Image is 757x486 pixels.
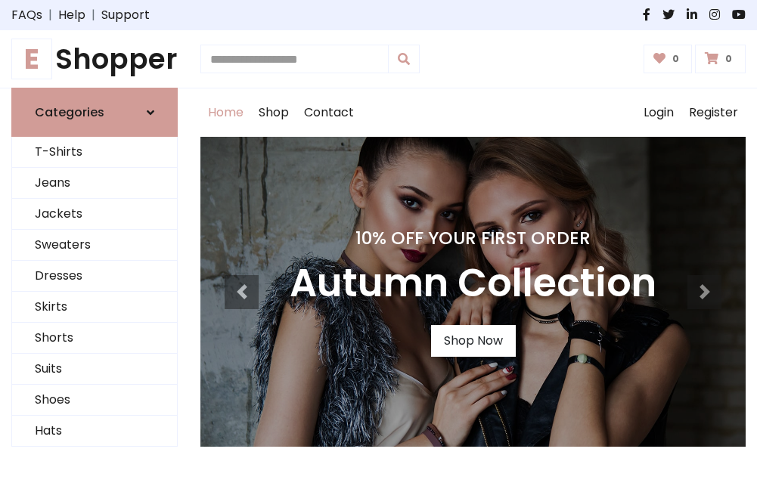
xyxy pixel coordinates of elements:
[11,42,178,76] h1: Shopper
[58,6,85,24] a: Help
[101,6,150,24] a: Support
[12,137,177,168] a: T-Shirts
[251,88,296,137] a: Shop
[290,228,656,249] h4: 10% Off Your First Order
[12,323,177,354] a: Shorts
[11,88,178,137] a: Categories
[11,6,42,24] a: FAQs
[11,42,178,76] a: EShopper
[431,325,516,357] a: Shop Now
[12,168,177,199] a: Jeans
[85,6,101,24] span: |
[12,354,177,385] a: Suits
[290,261,656,307] h3: Autumn Collection
[296,88,361,137] a: Contact
[12,416,177,447] a: Hats
[644,45,693,73] a: 0
[669,52,683,66] span: 0
[200,88,251,137] a: Home
[11,39,52,79] span: E
[636,88,681,137] a: Login
[681,88,746,137] a: Register
[12,261,177,292] a: Dresses
[695,45,746,73] a: 0
[12,230,177,261] a: Sweaters
[42,6,58,24] span: |
[12,292,177,323] a: Skirts
[12,385,177,416] a: Shoes
[12,199,177,230] a: Jackets
[721,52,736,66] span: 0
[35,105,104,119] h6: Categories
